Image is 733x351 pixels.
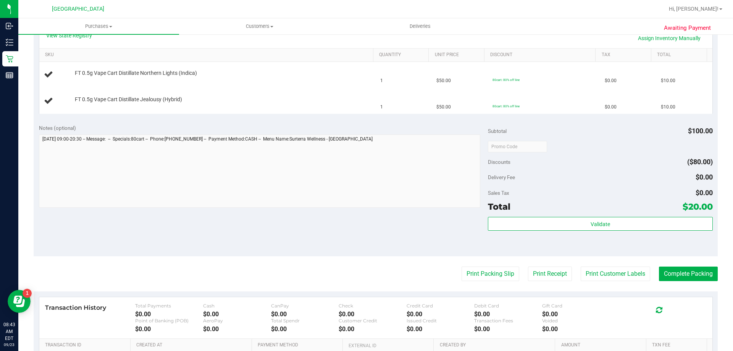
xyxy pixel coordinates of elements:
a: Purchases [18,18,179,34]
div: $0.00 [542,325,610,333]
div: $0.00 [339,311,407,318]
div: Transaction Fees [474,318,542,324]
span: $0.00 [696,173,713,181]
a: Tax [602,52,648,58]
button: Validate [488,217,712,231]
a: View State Registry [46,32,92,39]
div: Check [339,303,407,309]
div: Credit Card [407,303,475,309]
inline-svg: Retail [6,55,13,63]
span: [GEOGRAPHIC_DATA] [52,6,104,12]
span: Total [488,201,510,212]
div: $0.00 [203,311,271,318]
a: SKU [45,52,370,58]
div: $0.00 [271,311,339,318]
div: Customer Credit [339,318,407,324]
div: $0.00 [203,325,271,333]
span: Deliveries [399,23,441,30]
span: $0.00 [696,189,713,197]
div: $0.00 [135,325,203,333]
button: Complete Packing [659,267,718,281]
div: Debit Card [474,303,542,309]
div: AeroPay [203,318,271,324]
span: Subtotal [488,128,507,134]
span: ($80.00) [687,158,713,166]
a: Created By [440,342,552,348]
button: Print Packing Slip [462,267,519,281]
span: Delivery Fee [488,174,515,180]
span: Discounts [488,155,510,169]
div: $0.00 [542,311,610,318]
span: $50.00 [436,104,451,111]
span: 80cart: 80% off line [492,78,520,82]
button: Print Customer Labels [581,267,650,281]
span: FT 0.5g Vape Cart Distillate Northern Lights (Indica) [75,70,197,77]
span: Validate [591,221,610,227]
a: Amount [561,342,643,348]
inline-svg: Inbound [6,22,13,30]
button: Print Receipt [528,267,572,281]
iframe: Resource center unread badge [23,289,32,298]
a: Customers [179,18,340,34]
span: $10.00 [661,77,675,84]
span: Hi, [PERSON_NAME]! [669,6,718,12]
span: 80cart: 80% off line [492,104,520,108]
div: $0.00 [474,325,542,333]
div: $0.00 [474,311,542,318]
div: Gift Card [542,303,610,309]
div: Total Payments [135,303,203,309]
span: FT 0.5g Vape Cart Distillate Jealousy (Hybrid) [75,96,182,103]
span: $100.00 [688,127,713,135]
span: Sales Tax [488,190,509,196]
div: Voided [542,318,610,324]
div: CanPay [271,303,339,309]
div: $0.00 [135,311,203,318]
div: Point of Banking (POB) [135,318,203,324]
a: Unit Price [435,52,481,58]
span: $0.00 [605,104,617,111]
span: 1 [380,104,383,111]
inline-svg: Inventory [6,39,13,46]
div: $0.00 [407,325,475,333]
iframe: Resource center [8,290,31,313]
a: Total [657,52,704,58]
span: Purchases [18,23,179,30]
span: $10.00 [661,104,675,111]
a: Quantity [379,52,426,58]
a: Discount [490,52,593,58]
inline-svg: Reports [6,71,13,79]
div: Issued Credit [407,318,475,324]
a: Deliveries [340,18,501,34]
span: $20.00 [683,201,713,212]
a: Assign Inventory Manually [633,32,706,45]
span: $50.00 [436,77,451,84]
div: $0.00 [339,325,407,333]
div: $0.00 [271,325,339,333]
p: 08:43 AM EDT [3,321,15,342]
a: Txn Fee [652,342,704,348]
p: 09/23 [3,342,15,348]
input: Promo Code [488,141,547,152]
span: Notes (optional) [39,125,76,131]
span: Customers [179,23,339,30]
span: 1 [380,77,383,84]
a: Transaction ID [45,342,128,348]
span: Awaiting Payment [664,24,711,32]
a: Payment Method [258,342,340,348]
div: Cash [203,303,271,309]
span: $0.00 [605,77,617,84]
a: Created At [136,342,249,348]
div: $0.00 [407,311,475,318]
div: Total Spendr [271,318,339,324]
